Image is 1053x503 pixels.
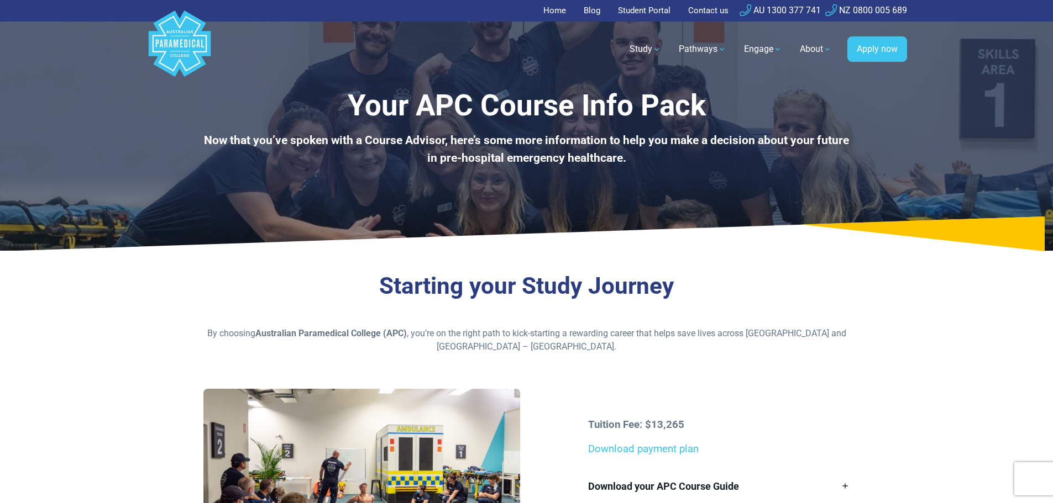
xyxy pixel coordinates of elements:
strong: Tuition Fee: $13,265 [588,419,684,431]
a: Pathways [672,34,733,65]
a: Study [623,34,668,65]
a: Download payment plan [588,443,699,455]
a: About [793,34,839,65]
a: Australian Paramedical College [146,22,213,77]
a: AU 1300 377 741 [740,5,821,15]
h3: Starting your Study Journey [203,272,850,300]
a: Engage [737,34,789,65]
p: By choosing , you’re on the right path to kick-starting a rewarding career that helps save lives ... [203,327,850,353]
a: Apply now [847,36,907,62]
b: Now that you’ve spoken with a Course Advisor, here’s some more information to help you make a dec... [204,134,849,165]
strong: Australian Paramedical College (APC) [255,328,407,338]
a: NZ 0800 005 689 [825,5,907,15]
h1: Your APC Course Info Pack [203,88,850,123]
